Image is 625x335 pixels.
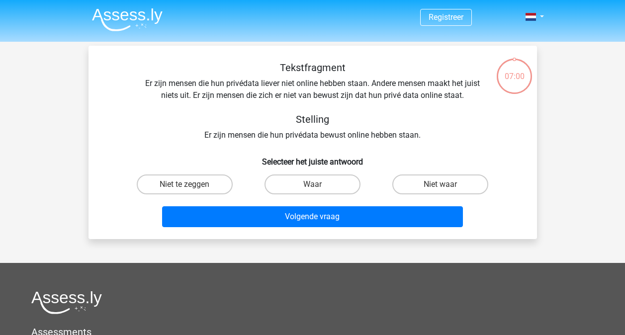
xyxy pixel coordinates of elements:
label: Niet te zeggen [137,174,233,194]
div: 07:00 [496,58,533,83]
label: Waar [265,174,360,194]
a: Registreer [429,12,463,22]
label: Niet waar [392,174,488,194]
h6: Selecteer het juiste antwoord [104,149,521,167]
img: Assessly logo [31,291,102,314]
h5: Tekstfragment [136,62,489,74]
div: Er zijn mensen die hun privédata liever niet online hebben staan. Andere mensen maakt het juist n... [104,62,521,141]
button: Volgende vraag [162,206,463,227]
h5: Stelling [136,113,489,125]
img: Assessly [92,8,163,31]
